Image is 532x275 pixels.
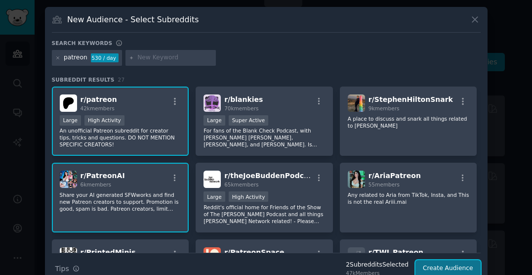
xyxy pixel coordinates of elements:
[81,105,115,111] span: 42k members
[60,94,77,112] img: patreon
[346,261,409,270] div: 2 Subreddit s Selected
[204,191,225,202] div: Large
[368,182,400,187] span: 55 members
[224,182,258,187] span: 65k members
[204,94,221,112] img: blankies
[60,115,82,126] div: Large
[81,182,112,187] span: 6k members
[81,95,117,103] span: r/ patreon
[118,77,125,83] span: 27
[224,95,263,103] span: r/ blankies
[204,247,221,265] img: PatreonSpace
[368,95,453,103] span: r/ StephenHiltonSnark
[204,127,325,148] p: For fans of the Blank Check Podcast, with [PERSON_NAME] [PERSON_NAME], [PERSON_NAME], and [PERSON...
[224,172,316,180] span: r/ theJoeBuddenPodcast
[204,171,221,188] img: theJoeBuddenPodcast
[52,76,115,83] span: Subreddit Results
[368,172,421,180] span: r/ AriaPatreon
[348,191,469,205] p: Any related to Aria from TikTok, Insta, and This is not the real Ariii.mai
[52,40,113,46] h3: Search keywords
[368,105,400,111] span: 9k members
[348,171,365,188] img: AriaPatreon
[60,191,181,212] p: Share your AI generated SFWworks and find new Patreon creators to support. Promotion is good, spa...
[348,94,365,112] img: StephenHiltonSnark
[204,115,225,126] div: Large
[60,171,77,188] img: PatreonAI
[60,127,181,148] p: An unofficial Patreon subreddit for creator tips, tricks and questions. DO NOT MENTION SPECIFIC C...
[368,248,423,256] span: r/ TWI_Patreon
[64,53,87,62] div: patreon
[91,53,119,62] div: 530 / day
[204,204,325,225] p: Reddit's official home for Friends of the Show of The [PERSON_NAME] Podcast and all things [PERSO...
[60,247,77,265] img: PrintedMinis
[67,14,199,25] h3: New Audience - Select Subreddits
[229,115,269,126] div: Super Active
[224,105,258,111] span: 70k members
[348,115,469,129] p: A place to discuss and snark all things related to [PERSON_NAME]
[137,53,212,62] input: New Keyword
[81,172,125,180] span: r/ PatreonAI
[81,248,136,256] span: r/ PrintedMinis
[84,115,124,126] div: High Activity
[229,191,269,202] div: High Activity
[55,264,69,274] span: Tips
[224,248,284,256] span: r/ PatreonSpace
